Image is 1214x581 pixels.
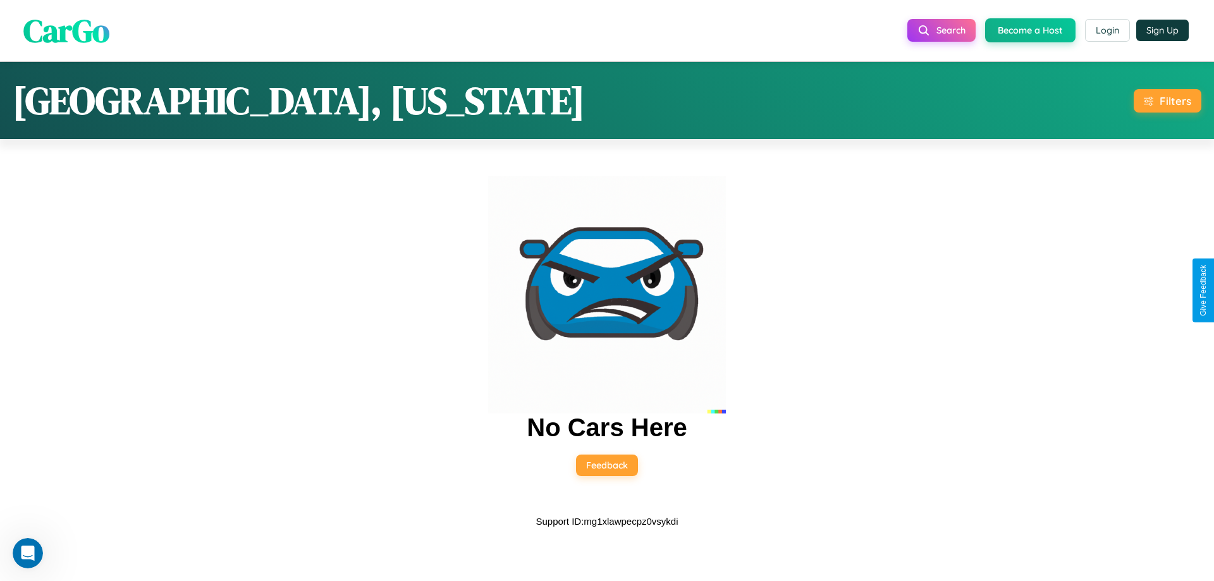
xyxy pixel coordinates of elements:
iframe: Intercom live chat [13,538,43,568]
button: Sign Up [1136,20,1189,41]
h1: [GEOGRAPHIC_DATA], [US_STATE] [13,75,585,126]
p: Support ID: mg1xlawpecpz0vsykdi [536,513,678,530]
button: Search [907,19,976,42]
button: Filters [1134,89,1201,113]
button: Login [1085,19,1130,42]
img: car [488,176,726,413]
div: Filters [1160,94,1191,107]
h2: No Cars Here [527,413,687,442]
button: Feedback [576,455,638,476]
button: Become a Host [985,18,1076,42]
span: CarGo [23,8,109,52]
span: Search [936,25,966,36]
div: Give Feedback [1199,265,1208,316]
